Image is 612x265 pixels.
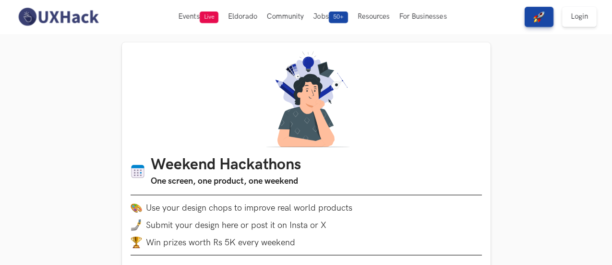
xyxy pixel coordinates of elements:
[533,11,545,23] img: rocket
[151,156,301,175] h1: Weekend Hackathons
[131,164,145,179] img: Calendar icon
[131,237,142,248] img: trophy.png
[15,7,101,27] img: UXHack-logo.png
[131,202,482,214] li: Use your design chops to improve real world products
[200,12,218,23] span: Live
[260,51,352,147] img: A designer thinking
[131,237,482,248] li: Win prizes worth Rs 5K every weekend
[131,202,142,214] img: palette.png
[562,7,597,27] a: Login
[329,12,348,23] span: 50+
[146,220,326,230] span: Submit your design here or post it on Insta or X
[151,175,301,188] h3: One screen, one product, one weekend
[131,219,142,231] img: mobile-in-hand.png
